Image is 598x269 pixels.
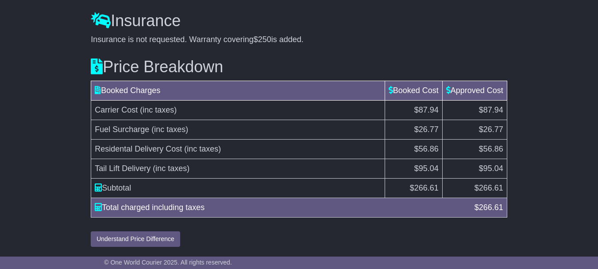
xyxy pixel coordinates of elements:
span: 266.61 [479,203,503,212]
span: $56.86 [414,144,439,153]
h3: Insurance [91,12,507,30]
span: 266.61 [479,183,503,192]
span: $95.04 [479,164,503,173]
span: $87.94 [414,105,439,114]
span: $56.86 [479,144,503,153]
span: $95.04 [414,164,439,173]
span: (inc taxes) [153,164,189,173]
span: Tail Lift Delivery [95,164,150,173]
td: Booked Cost [385,81,442,101]
span: © One World Courier 2025. All rights reserved. [104,259,232,266]
td: Subtotal [91,179,385,198]
button: Understand Price Difference [91,231,180,247]
span: (inc taxes) [184,144,221,153]
span: 266.61 [414,183,439,192]
td: $ [442,179,507,198]
h3: Price Breakdown [91,58,507,76]
span: Fuel Surcharge [95,125,149,134]
span: Carrier Cost [95,105,138,114]
div: Insurance is not requested. Warranty covering is added. [91,35,507,45]
span: $26.77 [414,125,439,134]
span: (inc taxes) [151,125,188,134]
td: Approved Cost [442,81,507,101]
span: (inc taxes) [140,105,177,114]
span: $26.77 [479,125,503,134]
div: Total charged including taxes [90,202,470,214]
span: $250 [254,35,271,44]
span: Residental Delivery Cost [95,144,182,153]
td: $ [385,179,442,198]
span: $87.94 [479,105,503,114]
div: $ [470,202,508,214]
td: Booked Charges [91,81,385,101]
